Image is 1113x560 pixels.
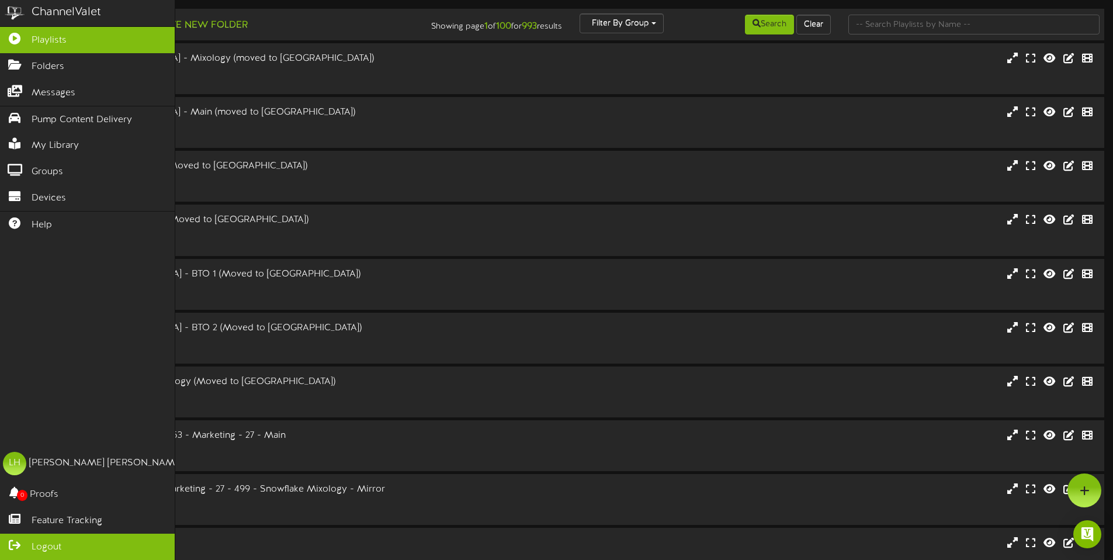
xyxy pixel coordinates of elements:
[47,173,473,183] div: Landscape ( 16:9 )
[47,75,473,85] div: # 6749
[32,514,102,528] span: Feature Tracking
[32,113,132,127] span: Pump Content Delivery
[47,281,473,291] div: Landscape ( 16:9 )
[47,237,473,247] div: # 7769
[47,537,473,550] div: 5375 - Tusla - Main
[796,15,831,34] button: Clear
[17,490,27,501] span: 0
[32,4,101,21] div: ChannelValet
[47,268,473,281] div: 409 - [GEOGRAPHIC_DATA] - BTO 1 (Moved to [GEOGRAPHIC_DATA])
[47,160,473,173] div: 347 - Pocatello - BTO 1 (Moved to [GEOGRAPHIC_DATA])
[484,21,488,32] strong: 1
[29,457,183,470] div: [PERSON_NAME] [PERSON_NAME]
[47,106,473,119] div: 330 - [GEOGRAPHIC_DATA] - Main (moved to [GEOGRAPHIC_DATA])
[47,399,473,409] div: # 7770
[47,322,473,335] div: 409 - [GEOGRAPHIC_DATA] - BTO 2 (Moved to [GEOGRAPHIC_DATA])
[30,488,58,502] span: Proofs
[47,227,473,237] div: Landscape ( 16:9 )
[392,13,571,33] div: Showing page of for results
[848,15,1100,34] input: -- Search Playlists by Name --
[135,18,251,33] button: Create New Folder
[580,13,664,33] button: Filter By Group
[32,87,75,100] span: Messages
[47,506,473,516] div: # 8770
[47,496,473,506] div: Portrait ( 9:16 )
[496,21,511,32] strong: 100
[47,452,473,462] div: # 669
[3,452,26,475] div: LH
[32,165,63,179] span: Groups
[47,119,473,129] div: Landscape ( 16:9 )
[32,139,79,153] span: My Library
[47,389,473,399] div: Landscape ( 16:9 )
[47,345,473,355] div: # 7772
[47,375,473,389] div: 409 - Carson City - Mixology (Moved to [GEOGRAPHIC_DATA])
[47,65,473,75] div: Portrait ( 9:16 )
[47,183,473,193] div: # 7768
[522,21,537,32] strong: 993
[47,334,473,344] div: Landscape ( 16:9 )
[47,550,473,560] div: Landscape ( 16:9 )
[47,213,473,227] div: 347 - Pocatello - BTO 2 (Moved to [GEOGRAPHIC_DATA])
[32,541,61,554] span: Logout
[47,483,473,496] div: 499-Snowflake - 693 - Marketing - 27 - 499 - Snowflake Mixology - Mirror
[32,60,64,74] span: Folders
[745,15,794,34] button: Search
[32,219,52,232] span: Help
[47,52,473,65] div: 330 - [GEOGRAPHIC_DATA] - Mixology (moved to [GEOGRAPHIC_DATA])
[1073,520,1101,548] div: Open Intercom Messenger
[32,192,66,205] span: Devices
[47,291,473,300] div: # 7771
[47,443,473,452] div: Landscape ( 16:9 )
[47,129,473,139] div: # 7127
[32,34,67,47] span: Playlists
[47,429,473,443] div: 429-[PERSON_NAME] - 153 - Marketing - 27 - Main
